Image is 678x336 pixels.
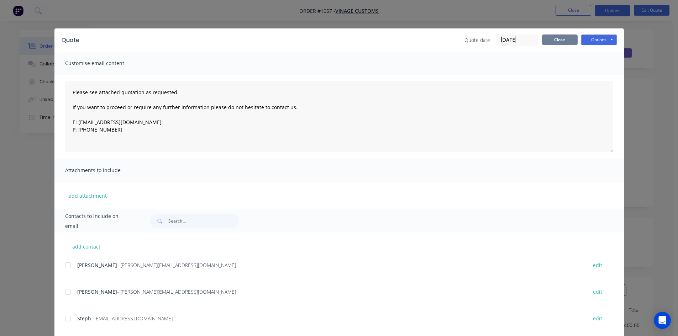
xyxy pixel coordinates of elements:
[65,211,132,231] span: Contacts to include on email
[589,314,606,323] button: edit
[654,312,671,329] div: Open Intercom Messenger
[65,241,108,252] button: add contact
[464,36,490,44] span: Quote date
[65,190,110,201] button: add attachment
[77,288,117,295] span: [PERSON_NAME]
[168,214,239,228] input: Search...
[542,34,578,45] button: Close
[65,58,143,68] span: Customise email content
[65,81,613,152] textarea: Please see attached quotation as requested. If you want to proceed or require any further informa...
[117,288,236,295] span: - [PERSON_NAME][EMAIL_ADDRESS][DOMAIN_NAME]
[91,315,173,322] span: - [EMAIL_ADDRESS][DOMAIN_NAME]
[117,262,236,268] span: - [PERSON_NAME][EMAIL_ADDRESS][DOMAIN_NAME]
[77,262,117,268] span: [PERSON_NAME]
[589,287,606,297] button: edit
[77,315,91,322] span: Steph
[65,165,143,175] span: Attachments to include
[581,34,617,45] button: Options
[62,36,79,44] div: Quote
[589,260,606,270] button: edit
